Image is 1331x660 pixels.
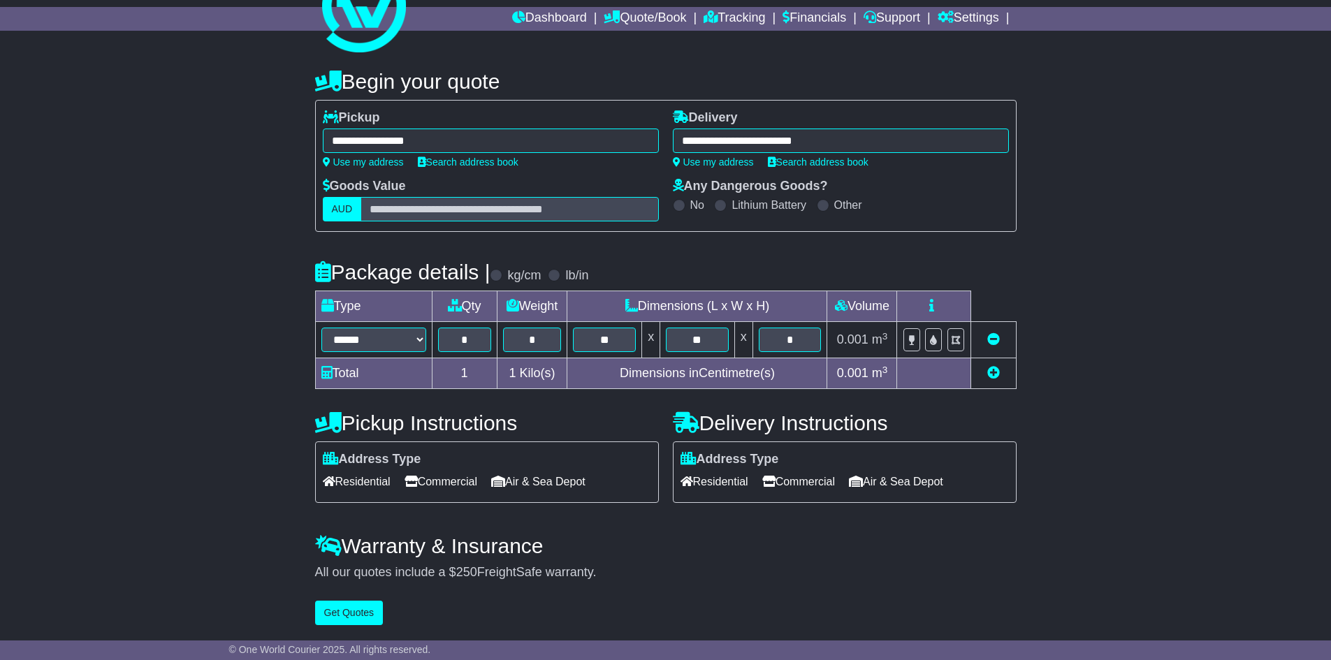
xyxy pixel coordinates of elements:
label: Delivery [673,110,738,126]
h4: Delivery Instructions [673,411,1017,434]
label: No [690,198,704,212]
h4: Pickup Instructions [315,411,659,434]
td: 1 [432,358,497,389]
label: Any Dangerous Goods? [673,179,828,194]
label: AUD [323,197,362,221]
a: Remove this item [987,332,1000,346]
span: Air & Sea Depot [849,471,943,492]
a: Dashboard [512,7,587,31]
h4: Warranty & Insurance [315,534,1017,557]
span: Air & Sea Depot [491,471,586,492]
label: kg/cm [507,268,541,284]
div: All our quotes include a $ FreightSafe warranty. [315,565,1017,580]
button: Get Quotes [315,601,384,625]
label: Goods Value [323,179,406,194]
span: Residential [323,471,391,492]
td: Weight [497,291,567,322]
span: Commercial [762,471,835,492]
a: Tracking [704,7,765,31]
label: Pickup [323,110,380,126]
a: Search address book [768,156,868,168]
a: Settings [938,7,999,31]
a: Quote/Book [604,7,686,31]
td: Type [315,291,432,322]
td: Qty [432,291,497,322]
span: Residential [681,471,748,492]
a: Use my address [323,156,404,168]
a: Support [864,7,920,31]
a: Add new item [987,366,1000,380]
a: Use my address [673,156,754,168]
td: Dimensions in Centimetre(s) [567,358,827,389]
span: m [872,332,888,346]
label: Address Type [323,452,421,467]
span: © One World Courier 2025. All rights reserved. [229,644,431,655]
span: 1 [509,366,516,380]
sup: 3 [882,365,888,375]
label: lb/in [565,268,588,284]
h4: Package details | [315,261,490,284]
h4: Begin your quote [315,70,1017,93]
label: Lithium Battery [732,198,806,212]
sup: 3 [882,331,888,342]
td: x [734,322,752,358]
span: Commercial [405,471,477,492]
span: 250 [456,565,477,579]
span: 0.001 [837,332,868,346]
span: m [872,366,888,380]
td: Total [315,358,432,389]
span: 0.001 [837,366,868,380]
td: Dimensions (L x W x H) [567,291,827,322]
label: Other [834,198,862,212]
a: Financials [783,7,846,31]
td: Volume [827,291,897,322]
td: Kilo(s) [497,358,567,389]
label: Address Type [681,452,779,467]
a: Search address book [418,156,518,168]
td: x [642,322,660,358]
